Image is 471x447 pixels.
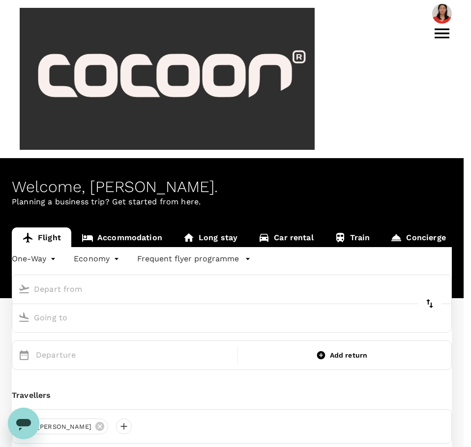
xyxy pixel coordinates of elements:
[8,408,39,439] iframe: Button to launch messaging window
[31,422,97,432] span: [PERSON_NAME]
[14,281,431,297] input: Depart from
[418,292,442,315] button: delete
[173,227,248,251] a: Long stay
[444,288,446,290] button: Open
[324,227,381,251] a: Train
[12,251,58,267] div: One-Way
[74,251,121,267] div: Economy
[137,253,239,265] p: Frequent flyer programme
[12,178,452,196] div: Welcome , [PERSON_NAME] .
[71,227,173,251] a: Accommodation
[36,349,232,361] p: Departure
[20,8,315,150] img: Cocoon Capital
[380,227,456,251] a: Concierge
[248,227,324,251] a: Car rental
[12,196,452,208] p: Planning a business trip? Get started from here.
[12,227,71,251] a: Flight
[330,350,368,361] span: Add return
[14,310,431,325] input: Going to
[432,4,452,24] img: Carol Cheung
[12,390,452,401] div: Travellers
[444,316,446,318] button: Open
